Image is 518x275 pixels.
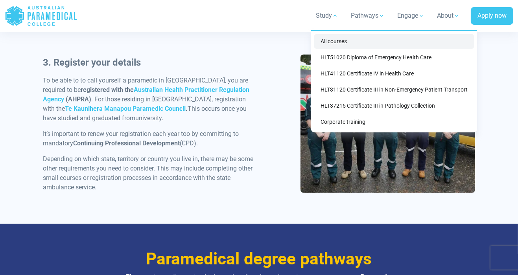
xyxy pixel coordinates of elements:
[65,105,186,112] a: Te Kaunihera Manapou Paramedic Council
[43,154,254,192] p: Depending on which state, territory or country you live in, there may be some other requirements ...
[43,129,254,148] p: It’s important to renew your registration each year too by committing to mandatory (CPD).
[311,30,477,132] div: Study
[314,82,474,97] a: HLT31120 Certificate III in Non-Emergency Patient Transport
[432,5,465,27] a: About
[314,99,474,113] a: HLT37215 Certificate III in Pathology Collection
[314,115,474,129] a: Corporate training
[314,66,474,81] a: HLT41120 Certificate IV in Health Care
[314,50,474,65] a: HLT51020 Diploma of Emergency Health Care
[66,95,91,103] strong: (AHPRA)
[314,34,474,49] a: All courses
[81,86,134,93] strong: registered with the
[43,76,254,123] p: To be able to to call yourself a paramedic in [GEOGRAPHIC_DATA], you are required to be . For tho...
[43,57,141,68] strong: 3. Register your details
[393,5,429,27] a: Engage
[73,139,180,147] strong: Continuing Professional Development
[135,114,162,122] span: university
[43,86,249,103] a: Australian Health Practitioner Regulation Agency
[5,3,77,29] a: Australian Paramedical College
[65,105,188,112] strong: .
[346,5,389,27] a: Pathways
[43,249,475,269] h3: Paramedical degree pathways
[311,5,343,27] a: Study
[471,7,513,25] a: Apply now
